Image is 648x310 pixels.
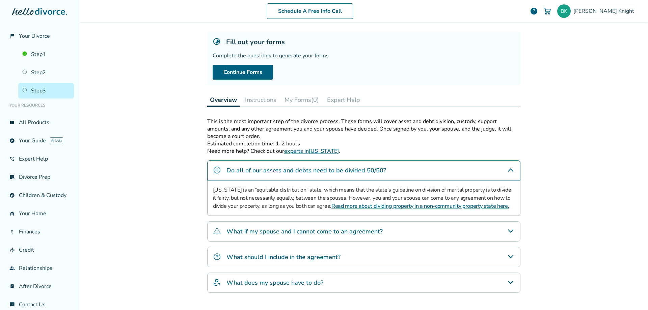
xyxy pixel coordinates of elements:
a: Schedule A Free Info Call [267,3,353,19]
img: Cart [543,7,551,15]
div: Do all of our assets and debts need to be divided 50/50? [207,160,520,180]
a: garage_homeYour Home [5,206,74,221]
div: What if my spouse and I cannot come to an agreement? [207,221,520,242]
span: garage_home [9,211,15,216]
span: explore [9,138,15,143]
a: Step2 [18,65,74,80]
span: attach_money [9,229,15,234]
h4: What does my spouse have to do? [226,278,323,287]
div: Complete the questions to generate your forms [213,52,515,59]
h4: What if my spouse and I cannot come to an agreement? [226,227,383,236]
h4: What should I include in the agreement? [226,253,341,261]
a: Step1 [18,47,74,62]
a: help [530,7,538,15]
a: experts in[US_STATE] [284,147,339,155]
a: bookmark_checkAfter Divorce [5,279,74,294]
li: Your Resources [5,98,74,112]
p: This is the most important step of the divorce process. These forms will cover asset and debt div... [207,118,520,140]
a: finance_modeCredit [5,242,74,258]
img: What should I include in the agreement? [213,253,221,261]
div: What should I include in the agreement? [207,247,520,267]
a: flag_2Your Divorce [5,28,74,44]
button: Instructions [242,93,279,107]
a: Read more about dividing property in a non-community property state here. [331,202,509,210]
span: bookmark_check [9,284,15,289]
a: phone_in_talkExpert Help [5,151,74,167]
p: Estimated completion time: 1-2 hours [207,140,520,147]
a: view_listAll Products [5,115,74,130]
span: list_alt_check [9,174,15,180]
a: groupRelationships [5,260,74,276]
span: group [9,265,15,271]
a: Continue Forms [213,65,273,80]
span: phone_in_talk [9,156,15,162]
h4: Do all of our assets and debts need to be divided 50/50? [226,166,386,175]
a: attach_moneyFinances [5,224,74,239]
p: Need more help? Check out our . [207,147,520,155]
span: Your Divorce [19,32,50,40]
span: account_child [9,193,15,198]
a: account_childChildren & Custody [5,188,74,203]
span: finance_mode [9,247,15,253]
span: view_list [9,120,15,125]
span: AI beta [50,137,63,144]
span: chat_info [9,302,15,307]
button: Expert Help [324,93,363,107]
img: What if my spouse and I cannot come to an agreement? [213,227,221,235]
a: Step3 [18,83,74,98]
a: list_alt_checkDivorce Prep [5,169,74,185]
a: exploreYour GuideAI beta [5,133,74,148]
iframe: Chat Widget [614,278,648,310]
button: My Forms(0) [282,93,322,107]
h5: Fill out your forms [226,37,285,47]
button: Overview [207,93,240,107]
img: bonitaknight@propelschools.org [557,4,571,18]
span: flag_2 [9,33,15,39]
span: [PERSON_NAME] Knight [573,7,637,15]
p: [US_STATE] is an “equitable distribution” state, which means that the state’s guideline on divisi... [213,186,515,210]
div: What does my spouse have to do? [207,273,520,293]
img: What does my spouse have to do? [213,278,221,286]
img: Do all of our assets and debts need to be divided 50/50? [213,166,221,174]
